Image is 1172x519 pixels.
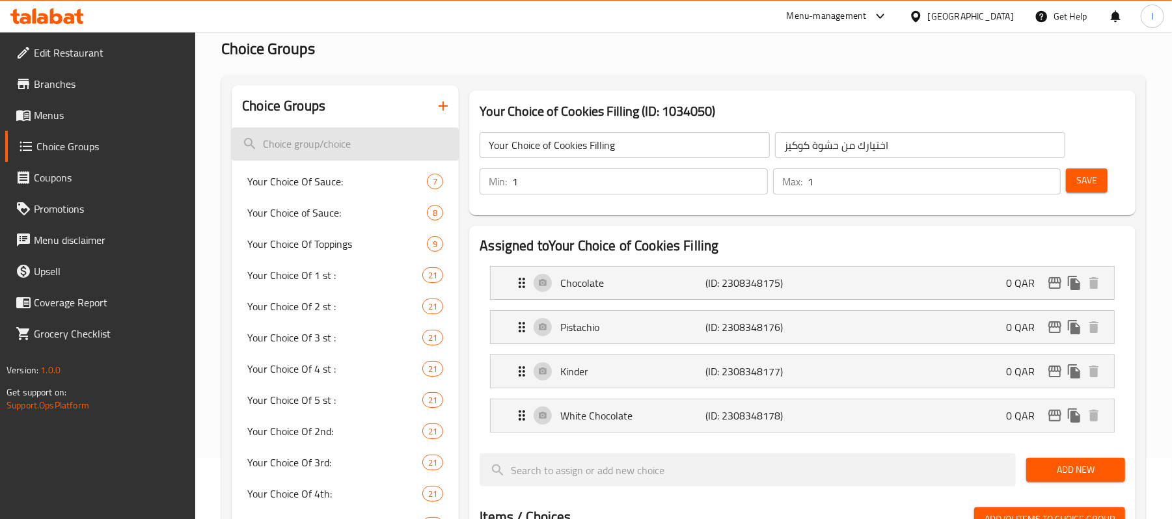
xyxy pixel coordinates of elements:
button: edit [1045,406,1065,425]
p: Max: [782,174,802,189]
button: duplicate [1065,273,1084,293]
span: Your Choice Of Toppings [247,236,427,252]
span: Your Choice Of 3rd: [247,455,422,470]
button: duplicate [1065,362,1084,381]
p: 0 QAR [1006,364,1045,379]
a: Promotions [5,193,196,224]
span: 21 [423,332,443,344]
span: 21 [423,300,443,313]
button: edit [1045,317,1065,337]
div: Your Choice Of 2 st :21 [232,291,459,322]
p: Pistachio [560,319,705,335]
h2: Choice Groups [242,96,325,116]
div: Your Choice Of 4th:21 [232,478,459,509]
span: Edit Restaurant [34,45,185,60]
span: Choice Groups [221,34,315,63]
button: delete [1084,273,1104,293]
span: 7 [428,176,443,188]
div: Choices [422,267,443,283]
p: 0 QAR [1006,275,1045,291]
span: 21 [423,488,443,500]
p: (ID: 2308348176) [706,319,803,335]
div: Your Choice Of 5 st :21 [232,384,459,416]
a: Menus [5,100,196,131]
p: Chocolate [560,275,705,291]
span: Your Choice Of 3 st : [247,330,422,345]
div: Choices [427,174,443,189]
button: Save [1066,168,1108,193]
div: Your Choice Of Toppings9 [232,228,459,259]
button: delete [1084,406,1104,425]
div: Expand [491,267,1114,299]
button: delete [1084,362,1104,381]
p: White Chocolate [560,408,705,423]
div: Your Choice Of 2nd:21 [232,416,459,447]
span: Your Choice Of Sauce: [247,174,427,189]
span: Your Choice Of 5 st : [247,392,422,408]
p: (ID: 2308348177) [706,364,803,379]
div: Your Choice Of 3rd:21 [232,447,459,478]
div: Your Choice Of 4 st :21 [232,353,459,384]
button: duplicate [1065,406,1084,425]
span: 21 [423,394,443,406]
a: Choice Groups [5,131,196,162]
a: Upsell [5,256,196,287]
span: 21 [423,457,443,469]
div: Your Choice Of 1 st :21 [232,259,459,291]
span: Save [1076,172,1097,189]
span: Promotions [34,201,185,217]
span: Your Choice Of 1 st : [247,267,422,283]
span: Get support on: [7,384,66,401]
div: Expand [491,355,1114,388]
button: edit [1045,362,1065,381]
div: Choices [427,236,443,252]
li: Expand [480,261,1125,305]
p: Kinder [560,364,705,379]
a: Coverage Report [5,287,196,318]
span: Version: [7,362,38,379]
span: Grocery Checklist [34,326,185,341]
div: Your Choice Of Sauce:7 [232,166,459,197]
a: Menu disclaimer [5,224,196,256]
div: Your Choice Of 3 st :21 [232,322,459,353]
button: edit [1045,273,1065,293]
h2: Assigned to Your Choice of Cookies Filling [480,236,1125,256]
button: duplicate [1065,317,1084,337]
span: Coverage Report [34,295,185,310]
span: Your Choice Of 2 st : [247,299,422,314]
span: Choice Groups [36,139,185,154]
span: Menu disclaimer [34,232,185,248]
p: 0 QAR [1006,408,1045,423]
button: Add New [1026,458,1125,482]
a: Coupons [5,162,196,193]
a: Grocery Checklist [5,318,196,349]
span: 21 [423,363,443,375]
span: Menus [34,107,185,123]
a: Edit Restaurant [5,37,196,68]
p: (ID: 2308348175) [706,275,803,291]
span: Branches [34,76,185,92]
span: Add New [1037,462,1115,478]
li: Expand [480,393,1125,438]
span: 21 [423,269,443,282]
a: Branches [5,68,196,100]
span: Your Choice of Sauce: [247,205,427,220]
input: search [232,127,459,161]
div: Your Choice of Sauce:8 [232,197,459,228]
p: 0 QAR [1006,319,1045,335]
div: Choices [422,299,443,314]
button: delete [1084,317,1104,337]
div: Choices [422,486,443,501]
span: Your Choice Of 2nd: [247,423,422,439]
li: Expand [480,305,1125,349]
span: 8 [428,207,443,219]
span: 1.0.0 [40,362,61,379]
div: Menu-management [787,8,867,24]
span: l [1151,9,1153,23]
span: Upsell [34,263,185,279]
a: Support.OpsPlatform [7,397,89,414]
span: Your Choice Of 4 st : [247,361,422,377]
input: search [480,453,1016,486]
span: 21 [423,425,443,438]
span: 9 [428,238,443,250]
